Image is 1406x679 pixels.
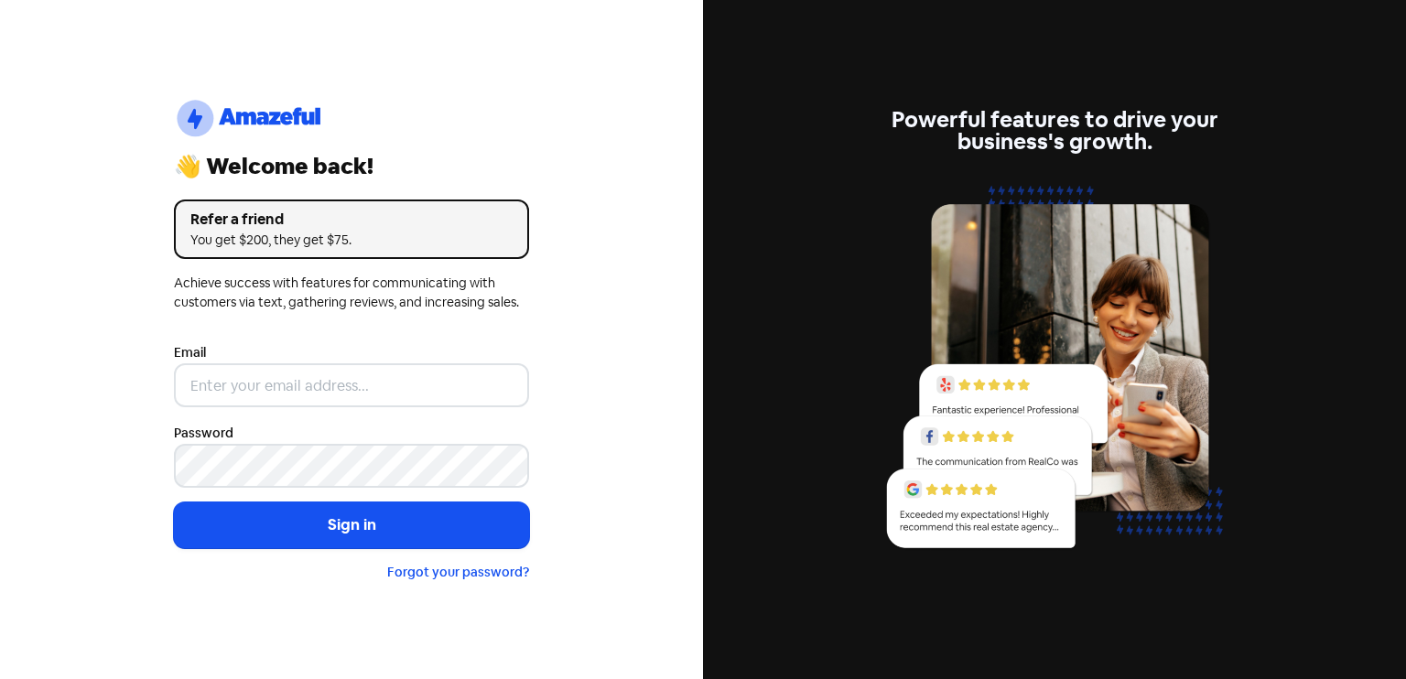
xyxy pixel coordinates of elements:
[174,502,529,548] button: Sign in
[174,424,233,443] label: Password
[174,363,529,407] input: Enter your email address...
[174,274,529,312] div: Achieve success with features for communicating with customers via text, gathering reviews, and i...
[174,343,206,362] label: Email
[190,231,513,250] div: You get $200, they get $75.
[190,209,513,231] div: Refer a friend
[877,175,1232,569] img: reviews
[174,156,529,178] div: 👋 Welcome back!
[387,564,529,580] a: Forgot your password?
[877,109,1232,153] div: Powerful features to drive your business's growth.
